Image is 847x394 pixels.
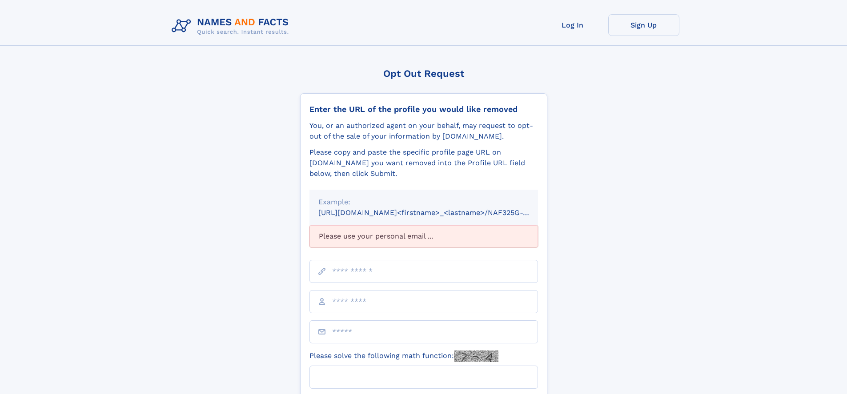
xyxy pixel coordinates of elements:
div: Example: [318,197,529,207]
label: Please solve the following math function: [309,350,498,362]
div: Enter the URL of the profile you would like removed [309,104,538,114]
div: Please copy and paste the specific profile page URL on [DOMAIN_NAME] you want removed into the Pr... [309,147,538,179]
a: Sign Up [608,14,679,36]
img: Logo Names and Facts [168,14,296,38]
small: [URL][DOMAIN_NAME]<firstname>_<lastname>/NAF325G-xxxxxxxx [318,208,555,217]
a: Log In [537,14,608,36]
div: Opt Out Request [300,68,547,79]
div: Please use your personal email ... [309,225,538,247]
div: You, or an authorized agent on your behalf, may request to opt-out of the sale of your informatio... [309,120,538,142]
